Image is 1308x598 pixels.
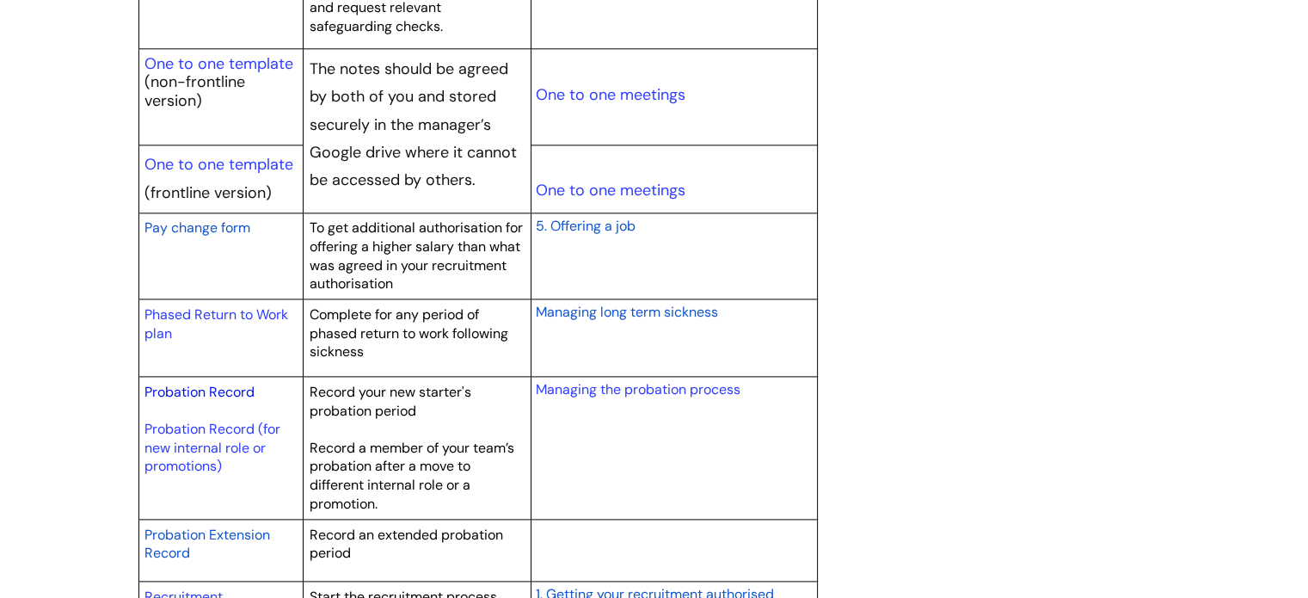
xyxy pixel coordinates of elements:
a: One to one template [144,154,293,175]
span: Record an extended probation period [310,526,503,563]
a: Probation Extension Record [144,524,270,564]
span: Pay change form [144,219,250,237]
a: One to one meetings [535,180,685,200]
a: Probation Record (for new internal role or promotions) [144,420,280,475]
span: Probation Extension Record [144,526,270,563]
span: Managing long term sickness [535,303,717,321]
p: (non-frontline version) [144,73,298,110]
a: Managing long term sickness [535,301,717,322]
span: To get additional authorisation for offering a higher salary than what was agreed in your recruit... [310,219,523,293]
a: Pay change form [144,217,250,237]
span: Record your new starter's probation period [310,383,471,420]
td: The notes should be agreed by both of you and stored securely in the manager’s Google drive where... [304,49,531,213]
span: Complete for any period of phased return to work following sickness [310,305,508,361]
a: Phased Return to Work plan [144,305,288,342]
a: 5. Offering a job [535,215,635,236]
a: One to one template [144,53,293,74]
span: 5. Offering a job [535,217,635,235]
span: Record a member of your team’s probation after a move to different internal role or a promotion. [310,439,514,513]
a: Probation Record [144,383,255,401]
a: One to one meetings [535,84,685,105]
a: Managing the probation process [535,380,740,398]
td: (frontline version) [138,145,304,213]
